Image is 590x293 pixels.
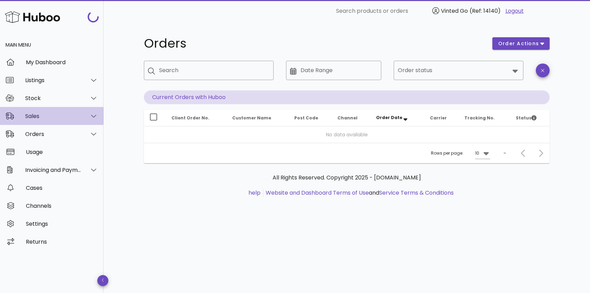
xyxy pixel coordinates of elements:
th: Tracking No. [459,110,510,126]
a: Website and Dashboard Terms of Use [266,189,369,197]
a: Service Terms & Conditions [379,189,454,197]
a: Logout [505,7,524,15]
h1: Orders [144,37,484,50]
button: order actions [492,37,550,50]
span: Channel [337,115,357,121]
div: Settings [26,221,98,227]
th: Post Code [289,110,332,126]
span: Tracking No. [464,115,495,121]
span: order actions [498,40,539,47]
span: Carrier [430,115,447,121]
span: Status [516,115,537,121]
th: Carrier [424,110,459,126]
div: 10 [475,150,479,156]
div: Order status [394,61,523,80]
th: Channel [332,110,371,126]
span: Order Date [376,115,402,120]
th: Status [510,110,550,126]
p: All Rights Reserved. Copyright 2025 - [DOMAIN_NAME] [149,174,544,182]
span: Client Order No. [171,115,209,121]
div: Channels [26,203,98,209]
span: Post Code [294,115,318,121]
div: My Dashboard [26,59,98,66]
p: Current Orders with Huboo [144,90,550,104]
td: No data available [144,126,550,143]
th: Customer Name [227,110,289,126]
div: – [503,150,506,156]
div: Invoicing and Payments [25,167,81,173]
div: Stock [25,95,81,101]
div: Rows per page: [431,143,490,163]
span: Customer Name [232,115,271,121]
div: Cases [26,185,98,191]
div: Sales [25,113,81,119]
th: Order Date: Sorted descending. Activate to remove sorting. [371,110,424,126]
div: Orders [25,131,81,137]
div: Returns [26,238,98,245]
span: Vinted Go [441,7,468,15]
th: Client Order No. [166,110,227,126]
li: and [263,189,454,197]
a: help [248,189,260,197]
div: 10Rows per page: [475,148,490,159]
div: Listings [25,77,81,84]
div: Usage [26,149,98,155]
img: Huboo Logo [5,10,60,25]
span: (Ref: 14140) [470,7,501,15]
